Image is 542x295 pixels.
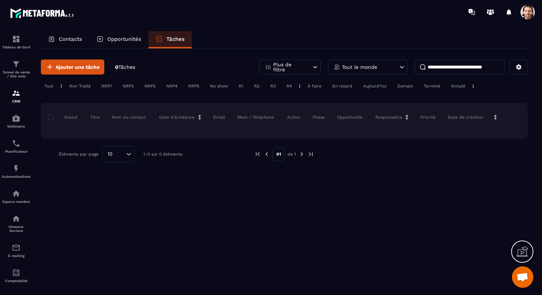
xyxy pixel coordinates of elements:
div: NRP2 [119,82,137,90]
p: E-mailing [2,254,30,258]
p: Tunnel de vente / Site web [2,70,30,78]
p: Titre [90,114,100,120]
a: formationformationTunnel de vente / Site web [2,54,30,84]
div: R3 [267,82,279,90]
div: Demain [394,82,417,90]
a: schedulerschedulerPlanificateur [2,134,30,159]
a: automationsautomationsEspace membre [2,184,30,209]
p: Tableau de bord [2,45,30,49]
img: accountant [12,268,20,277]
p: Tout le monde [342,65,377,70]
p: 01 [272,147,285,161]
img: scheduler [12,139,20,148]
p: Automatisations [2,175,30,179]
div: NRP3 [141,82,159,90]
p: | [61,84,62,89]
a: social-networksocial-networkRéseaux Sociaux [2,209,30,238]
a: Ouvrir le chat [512,266,533,288]
div: No show [206,82,232,90]
p: Phase [313,114,325,120]
p: Date de création [448,114,483,120]
p: Plus de filtre [273,62,305,72]
p: Nom du contact [112,114,146,120]
img: logo [10,6,75,19]
a: automationsautomationsAutomatisations [2,159,30,184]
div: En retard [329,82,356,90]
p: Email [213,114,225,120]
p: Éléments par page [59,152,99,157]
div: NRP4 [163,82,181,90]
p: | [299,84,300,89]
div: Aujourd'hui [360,82,390,90]
span: 10 [105,150,115,158]
p: Réseaux Sociaux [2,225,30,233]
div: Terminé [420,82,444,90]
div: Search for option [102,146,134,162]
div: À faire [304,82,325,90]
img: automations [12,114,20,123]
p: Action [287,114,300,120]
p: Planificateur [2,149,30,153]
p: CRM [2,99,30,103]
a: automationsautomationsWebinaire [2,109,30,134]
img: email [12,243,20,252]
p: Contacts [59,36,82,42]
div: Non Traité [66,82,94,90]
p: 0 [115,64,135,71]
p: Tâches [166,36,185,42]
div: NRP5 [185,82,203,90]
img: automations [12,164,20,173]
p: Espace membre [2,200,30,204]
p: Responsable [375,114,402,120]
p: Statut [50,114,77,120]
img: formation [12,35,20,43]
a: Tâches [148,31,192,48]
img: prev [255,151,261,157]
a: emailemailE-mailing [2,238,30,263]
p: Webinaire [2,124,30,128]
p: 1-0 sur 0 éléments [143,152,182,157]
div: R1 [235,82,247,90]
p: Comptabilité [2,279,30,283]
a: Contacts [41,31,89,48]
div: R2 [251,82,263,90]
p: Date d’échéance [159,114,195,120]
p: Meet / Téléphone [237,114,274,120]
img: automations [12,189,20,198]
div: NRP1 [98,82,115,90]
img: next [308,151,314,157]
img: formation [12,60,20,68]
p: Opportunité [337,114,362,120]
img: next [299,151,305,157]
img: prev [263,151,270,157]
img: social-network [12,214,20,223]
a: formationformationCRM [2,84,30,109]
p: | [472,84,474,89]
input: Search for option [115,150,124,158]
div: Annulé [447,82,469,90]
div: Tout [41,82,57,90]
a: formationformationTableau de bord [2,29,30,54]
p: de 1 [287,151,296,157]
span: Ajouter une tâche [56,63,100,71]
p: Opportunités [107,36,141,42]
span: Tâches [118,64,135,70]
div: R4 [283,82,295,90]
button: Ajouter une tâche [41,60,104,75]
img: formation [12,89,20,97]
a: accountantaccountantComptabilité [2,263,30,288]
a: Opportunités [89,31,148,48]
p: Priorité [420,114,436,120]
